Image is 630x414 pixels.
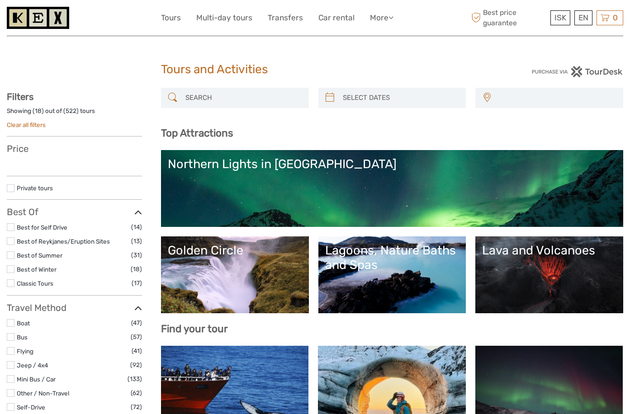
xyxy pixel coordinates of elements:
[339,90,462,106] input: SELECT DATES
[161,11,181,24] a: Tours
[370,11,393,24] a: More
[554,13,566,22] span: ISK
[161,127,233,139] b: Top Attractions
[168,243,302,258] div: Golden Circle
[7,7,69,29] img: 1261-44dab5bb-39f8-40da-b0c2-4d9fce00897c_logo_small.jpg
[17,404,45,411] a: Self-Drive
[7,302,142,313] h3: Travel Method
[17,224,67,231] a: Best for Self Drive
[17,184,53,192] a: Private tours
[131,388,142,398] span: (62)
[531,66,623,77] img: PurchaseViaTourDesk.png
[7,143,142,154] h3: Price
[161,62,469,77] h1: Tours and Activities
[17,362,48,369] a: Jeep / 4x4
[161,323,228,335] b: Find your tour
[482,243,616,306] a: Lava and Volcanoes
[325,243,459,273] div: Lagoons, Nature Baths and Spas
[7,121,46,128] a: Clear all filters
[182,90,304,106] input: SEARCH
[17,390,69,397] a: Other / Non-Travel
[168,243,302,306] a: Golden Circle
[611,13,619,22] span: 0
[130,360,142,370] span: (92)
[17,280,53,287] a: Classic Tours
[66,107,76,115] label: 522
[132,346,142,356] span: (41)
[17,238,110,245] a: Best of Reykjanes/Eruption Sites
[196,11,252,24] a: Multi-day tours
[131,264,142,274] span: (18)
[168,157,616,171] div: Northern Lights in [GEOGRAPHIC_DATA]
[131,250,142,260] span: (31)
[131,236,142,246] span: (13)
[168,157,616,220] a: Northern Lights in [GEOGRAPHIC_DATA]
[17,320,30,327] a: Boat
[318,11,355,24] a: Car rental
[128,374,142,384] span: (133)
[469,8,548,28] span: Best price guarantee
[17,348,33,355] a: Flying
[268,11,303,24] a: Transfers
[17,252,62,259] a: Best of Summer
[131,222,142,232] span: (14)
[131,332,142,342] span: (57)
[17,334,28,341] a: Bus
[7,207,142,217] h3: Best Of
[17,266,57,273] a: Best of Winter
[132,278,142,288] span: (17)
[35,107,42,115] label: 18
[574,10,592,25] div: EN
[7,107,142,121] div: Showing ( ) out of ( ) tours
[131,318,142,328] span: (47)
[17,376,56,383] a: Mini Bus / Car
[482,243,616,258] div: Lava and Volcanoes
[7,91,33,102] strong: Filters
[131,402,142,412] span: (72)
[325,243,459,306] a: Lagoons, Nature Baths and Spas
